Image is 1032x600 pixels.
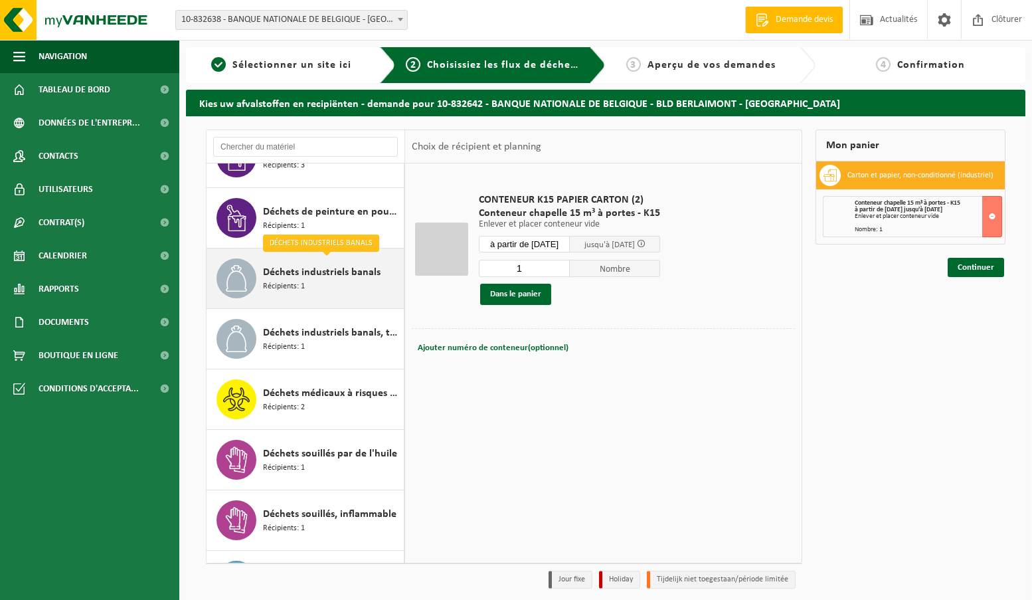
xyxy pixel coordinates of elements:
[263,462,305,474] span: Récipients: 1
[772,13,836,27] span: Demande devis
[263,401,305,414] span: Récipients: 2
[207,430,404,490] button: Déchets souillés par de l'huile Récipients: 1
[207,369,404,430] button: Déchets médicaux à risques B2 Récipients: 2
[39,106,140,140] span: Données de l'entrepr...
[948,258,1004,277] a: Continuer
[479,207,660,220] span: Conteneur chapelle 15 m³ à portes - K15
[39,339,118,372] span: Boutique en ligne
[263,522,305,535] span: Récipients: 1
[405,130,548,163] div: Choix de récipient et planning
[647,571,796,589] li: Tijdelijk niet toegestaan/période limitée
[406,57,420,72] span: 2
[647,60,776,70] span: Aperçu de vos demandes
[599,571,640,589] li: Holiday
[263,264,381,280] span: Déchets industriels banals
[39,173,93,206] span: Utilisateurs
[855,213,1001,220] div: Enlever et placer conteneur vide
[186,90,1025,116] h2: Kies uw afvalstoffen en recipiënten - demande pour 10-832642 - BANQUE NATIONALE DE BELGIQUE - BLD...
[427,60,648,70] span: Choisissiez les flux de déchets et récipients
[39,239,87,272] span: Calendrier
[39,40,87,73] span: Navigation
[207,249,404,309] button: Déchets industriels banals Récipients: 1
[207,188,404,249] button: Déchets de peinture en poudre, dangereux Récipients: 1
[207,309,404,369] button: Déchets industriels banals, triable Récipients: 1
[39,140,78,173] span: Contacts
[418,344,568,352] span: Ajouter numéro de conteneur(optionnel)
[39,306,89,339] span: Documents
[193,57,369,73] a: 1Sélectionner un site ici
[745,7,843,33] a: Demande devis
[39,272,79,306] span: Rapports
[847,165,993,186] h3: Carton et papier, non-conditionné (industriel)
[263,220,305,233] span: Récipients: 1
[39,73,110,106] span: Tableau de bord
[626,57,641,72] span: 3
[263,506,396,522] span: Déchets souillés, inflammable
[416,339,570,357] button: Ajouter numéro de conteneur(optionnel)
[479,220,660,229] p: Enlever et placer conteneur vide
[876,57,891,72] span: 4
[39,372,139,405] span: Conditions d'accepta...
[816,130,1005,161] div: Mon panier
[549,571,592,589] li: Jour fixe
[263,446,397,462] span: Déchets souillés par de l'huile
[207,490,404,551] button: Déchets souillés, inflammable Récipients: 1
[855,206,942,213] strong: à partir de [DATE] jusqu'à [DATE]
[855,227,1001,233] div: Nombre: 1
[232,60,351,70] span: Sélectionner un site ici
[479,193,660,207] span: CONTENEUR K15 PAPIER CARTON (2)
[897,60,965,70] span: Confirmation
[176,11,407,29] span: 10-832638 - BANQUE NATIONALE DE BELGIQUE - BRUXELLES
[263,204,400,220] span: Déchets de peinture en poudre, dangereux
[39,206,84,239] span: Contrat(s)
[175,10,408,30] span: 10-832638 - BANQUE NATIONALE DE BELGIQUE - BRUXELLES
[855,199,960,207] span: Conteneur chapelle 15 m³ à portes - K15
[263,385,400,401] span: Déchets médicaux à risques B2
[263,325,400,341] span: Déchets industriels banals, triable
[211,57,226,72] span: 1
[263,159,305,172] span: Récipients: 3
[480,284,551,305] button: Dans le panier
[263,280,305,293] span: Récipients: 1
[584,241,635,249] span: jusqu'à [DATE]
[570,260,661,277] span: Nombre
[479,236,570,252] input: Sélectionnez date
[263,341,305,353] span: Récipients: 1
[213,137,398,157] input: Chercher du matériel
